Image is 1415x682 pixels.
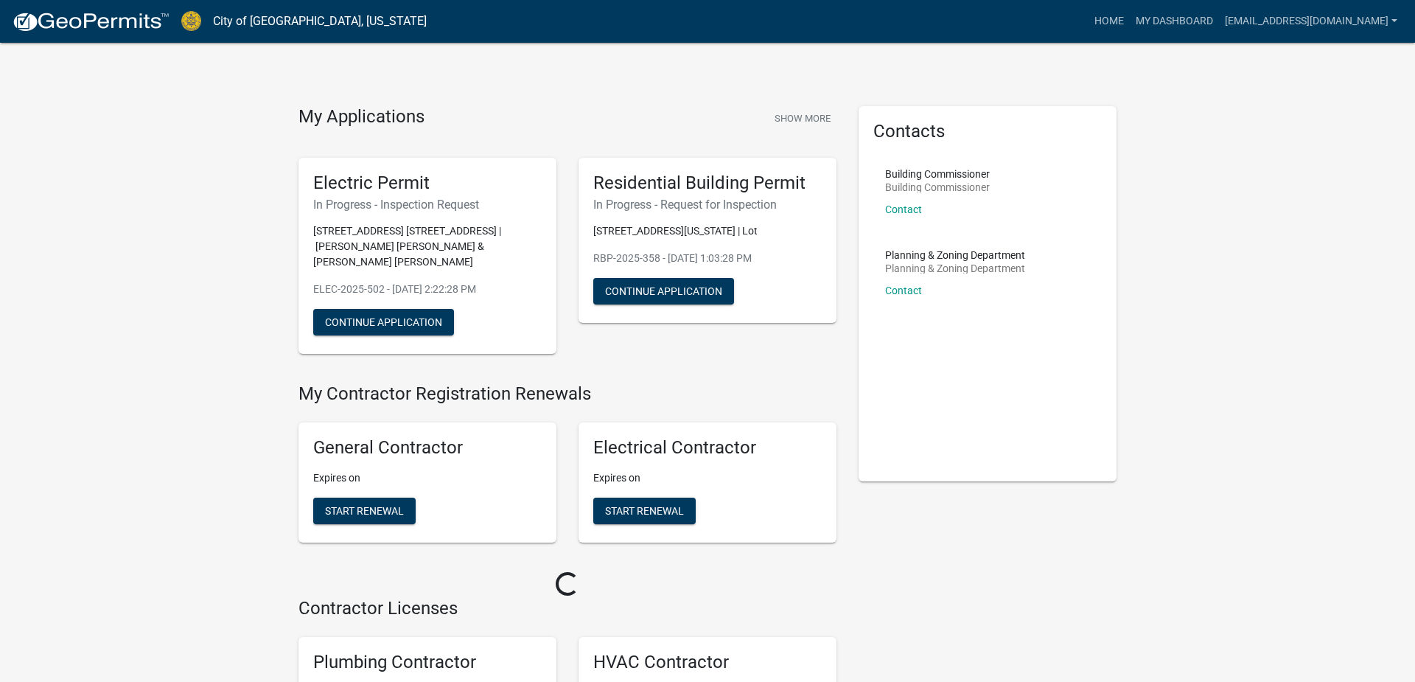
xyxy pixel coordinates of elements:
h4: My Applications [298,106,424,128]
h4: My Contractor Registration Renewals [298,383,836,405]
span: Start Renewal [605,505,684,517]
h5: Residential Building Permit [593,173,822,194]
img: City of Jeffersonville, Indiana [181,11,201,31]
h5: Electric Permit [313,173,542,194]
button: Continue Application [313,309,454,335]
a: Home [1089,7,1130,35]
p: ELEC-2025-502 - [DATE] 2:22:28 PM [313,282,542,297]
a: [EMAIL_ADDRESS][DOMAIN_NAME] [1219,7,1403,35]
h5: HVAC Contractor [593,652,822,673]
p: Expires on [593,470,822,486]
h5: Plumbing Contractor [313,652,542,673]
button: Show More [769,106,836,131]
h6: In Progress - Request for Inspection [593,198,822,212]
a: My Dashboard [1130,7,1219,35]
h5: General Contractor [313,437,542,459]
p: RBP-2025-358 - [DATE] 1:03:28 PM [593,251,822,266]
p: Expires on [313,470,542,486]
span: Start Renewal [325,505,404,517]
p: Planning & Zoning Department [885,250,1025,260]
button: Start Renewal [593,498,696,524]
h5: Electrical Contractor [593,437,822,459]
a: Contact [885,203,922,215]
p: [STREET_ADDRESS] [STREET_ADDRESS] | [PERSON_NAME] [PERSON_NAME] & [PERSON_NAME] [PERSON_NAME] [313,223,542,270]
wm-registration-list-section: My Contractor Registration Renewals [298,383,836,554]
p: Planning & Zoning Department [885,263,1025,274]
p: Building Commissioner [885,169,990,179]
h6: In Progress - Inspection Request [313,198,542,212]
h5: Contacts [873,121,1102,142]
button: Start Renewal [313,498,416,524]
a: City of [GEOGRAPHIC_DATA], [US_STATE] [213,9,427,34]
p: [STREET_ADDRESS][US_STATE] | Lot [593,223,822,239]
p: Building Commissioner [885,182,990,192]
h4: Contractor Licenses [298,598,836,619]
a: Contact [885,285,922,296]
button: Continue Application [593,278,734,305]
